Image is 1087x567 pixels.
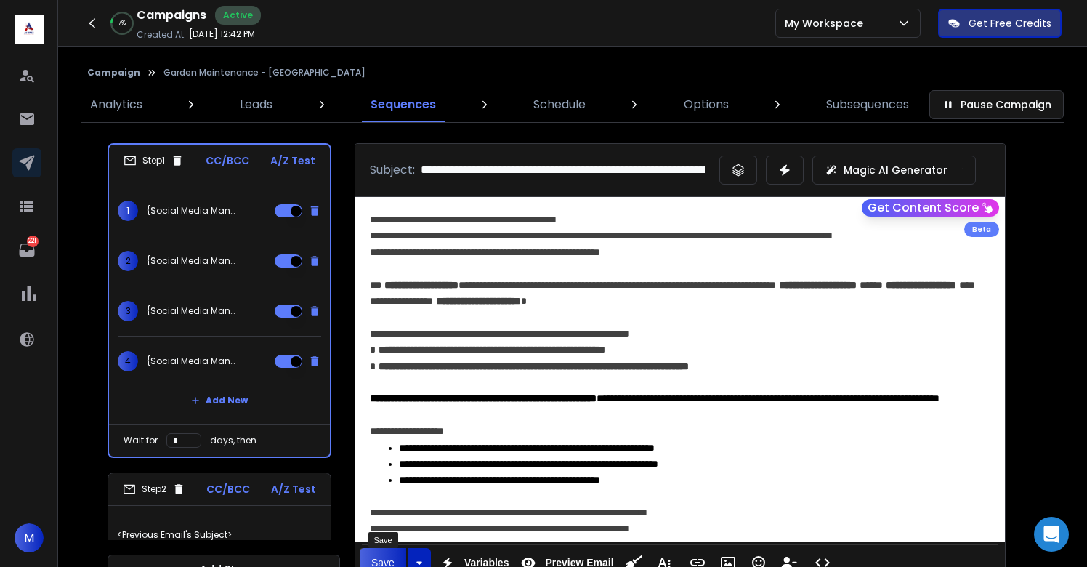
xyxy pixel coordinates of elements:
p: Leads [240,96,272,113]
p: CC/BCC [206,153,249,168]
div: Save [368,532,398,548]
button: M [15,523,44,552]
div: Active [215,6,261,25]
p: Analytics [90,96,142,113]
a: 221 [12,236,41,265]
li: Step1CC/BCCA/Z Test1{Social Media Management - {{firstName}} | Social Media Needs - {{firstName}}... [108,143,331,458]
p: Subject: [370,161,415,179]
a: Subsequences [817,87,918,122]
button: Magic AI Generator [812,156,976,185]
a: Analytics [81,87,151,122]
p: Garden Maintenance - [GEOGRAPHIC_DATA] [163,67,365,79]
span: 3 [118,301,138,321]
p: 7 % [118,19,126,28]
p: <Previous Email's Subject> [117,515,322,555]
a: Options [675,87,738,122]
span: 4 [118,351,138,371]
p: CC/BCC [206,482,250,496]
p: days, then [210,435,256,446]
p: {Social Media Management - {{firstName}} | Social Media Needs - {{firstName}} | Prices and Packag... [147,355,240,367]
p: Sequences [371,96,436,113]
p: A/Z Test [271,482,316,496]
span: 2 [118,251,138,271]
p: [DATE] 12:42 PM [189,28,255,40]
div: Beta [964,222,999,237]
span: 1 [118,201,138,221]
button: Get Free Credits [938,9,1062,38]
p: Options [684,96,729,113]
button: Get Content Score [862,199,999,217]
button: Add New [179,386,259,415]
div: Step 2 [123,483,185,496]
p: Subsequences [826,96,909,113]
p: Created At: [137,29,186,41]
p: {Social Media Management - {{firstName}} | Social Media Needs - {{firstName}} | Prices and Packag... [147,305,240,317]
p: Wait for [124,435,158,446]
p: A/Z Test [270,153,315,168]
p: Schedule [533,96,586,113]
a: Sequences [362,87,445,122]
a: Leads [231,87,281,122]
p: {Social Media Management - {{firstName}} | Social Media Needs - {{firstName}} | Prices and Packag... [147,205,240,217]
button: Pause Campaign [929,90,1064,119]
p: 221 [27,236,39,247]
div: Step 1 [124,154,184,167]
p: {Social Media Management - {{firstName}} | Social Media Needs - {{firstName}} | Prices and Packag... [147,255,240,267]
p: Get Free Credits [969,16,1051,31]
button: Campaign [87,67,140,79]
p: Magic AI Generator [844,163,947,177]
a: Schedule [525,87,594,122]
h1: Campaigns [137,7,206,24]
p: My Workspace [785,16,869,31]
div: Open Intercom Messenger [1034,517,1069,552]
img: logo [15,15,44,44]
